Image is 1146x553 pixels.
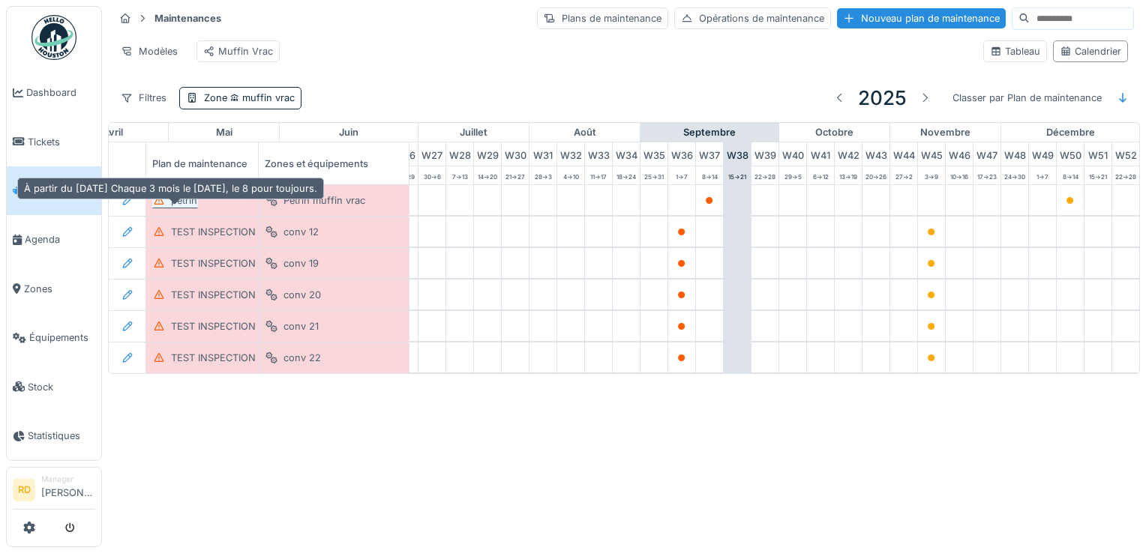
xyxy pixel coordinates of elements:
[1057,166,1084,184] div: 8 -> 14
[474,166,501,184] div: 14 -> 20
[474,142,501,166] div: W 29
[283,193,365,208] div: Petrin muffin vrac
[418,142,445,166] div: W 27
[946,142,973,166] div: W 46
[779,142,806,166] div: W 40
[640,123,778,142] div: septembre
[148,11,227,25] strong: Maintenances
[973,142,1000,166] div: W 47
[640,142,667,166] div: W 35
[1001,142,1028,166] div: W 48
[7,215,101,264] a: Agenda
[585,142,612,166] div: W 33
[724,166,751,184] div: 15 -> 21
[283,225,319,239] div: conv 12
[890,123,1000,142] div: novembre
[17,178,324,199] div: À partir du [DATE] Chaque 3 mois le [DATE], le 8 pour toujours.
[835,142,862,166] div: W 42
[31,15,76,60] img: Badge_color-CXgf-gQk.svg
[283,256,319,271] div: conv 19
[283,319,319,333] div: conv 21
[613,142,640,166] div: W 34
[7,362,101,411] a: Stock
[7,265,101,313] a: Zones
[807,142,834,166] div: W 41
[858,86,907,109] h3: 2025
[114,40,184,62] div: Modèles
[557,166,584,184] div: 4 -> 10
[169,123,279,142] div: mai
[1001,123,1139,142] div: décembre
[1029,166,1056,184] div: 1 -> 7
[779,166,806,184] div: 29 -> 5
[529,142,556,166] div: W 31
[1029,142,1056,166] div: W 49
[171,319,256,333] div: TEST INSPECTION
[7,313,101,362] a: Équipements
[779,123,889,142] div: octobre
[1084,166,1111,184] div: 15 -> 21
[835,166,862,184] div: 13 -> 19
[990,44,1040,58] div: Tableau
[862,166,889,184] div: 20 -> 26
[668,166,695,184] div: 1 -> 7
[724,142,751,166] div: W 38
[1112,142,1139,166] div: W 52
[529,123,640,142] div: août
[1084,142,1111,166] div: W 51
[1060,44,1121,58] div: Calendrier
[418,166,445,184] div: 30 -> 6
[1001,166,1028,184] div: 24 -> 30
[502,142,529,166] div: W 30
[146,142,296,184] div: Plan de maintenance
[585,166,612,184] div: 11 -> 17
[28,429,95,443] span: Statistiques
[890,166,917,184] div: 27 -> 2
[26,85,95,100] span: Dashboard
[837,8,1006,28] div: Nouveau plan de maintenance
[171,288,256,302] div: TEST INSPECTION
[696,166,723,184] div: 8 -> 14
[41,474,95,485] div: Manager
[41,474,95,506] li: [PERSON_NAME]
[537,7,668,29] div: Plans de maintenance
[259,142,409,184] div: Zones et équipements
[557,142,584,166] div: W 32
[973,166,1000,184] div: 17 -> 23
[171,256,256,271] div: TEST INSPECTION
[946,166,973,184] div: 10 -> 16
[13,479,35,501] li: RD
[28,380,95,394] span: Stock
[418,123,529,142] div: juillet
[171,193,197,208] div: pétrin
[171,351,256,365] div: TEST INSPECTION
[58,123,168,142] div: avril
[890,142,917,166] div: W 44
[751,166,778,184] div: 22 -> 28
[918,142,945,166] div: W 45
[203,44,273,58] div: Muffin Vrac
[7,117,101,166] a: Tickets
[283,288,321,302] div: conv 20
[283,351,321,365] div: conv 22
[204,91,295,105] div: Zone
[807,166,834,184] div: 6 -> 12
[446,166,473,184] div: 7 -> 13
[29,330,95,345] span: Équipements
[918,166,945,184] div: 3 -> 9
[529,166,556,184] div: 28 -> 3
[696,142,723,166] div: W 37
[674,7,831,29] div: Opérations de maintenance
[7,166,101,215] a: Maintenance
[640,166,667,184] div: 25 -> 31
[1112,166,1139,184] div: 22 -> 28
[171,225,256,239] div: TEST INSPECTION
[613,166,640,184] div: 18 -> 24
[446,142,473,166] div: W 28
[114,87,173,109] div: Filtres
[13,474,95,510] a: RD Manager[PERSON_NAME]
[1057,142,1084,166] div: W 50
[751,142,778,166] div: W 39
[25,232,95,247] span: Agenda
[946,87,1108,109] div: Classer par Plan de maintenance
